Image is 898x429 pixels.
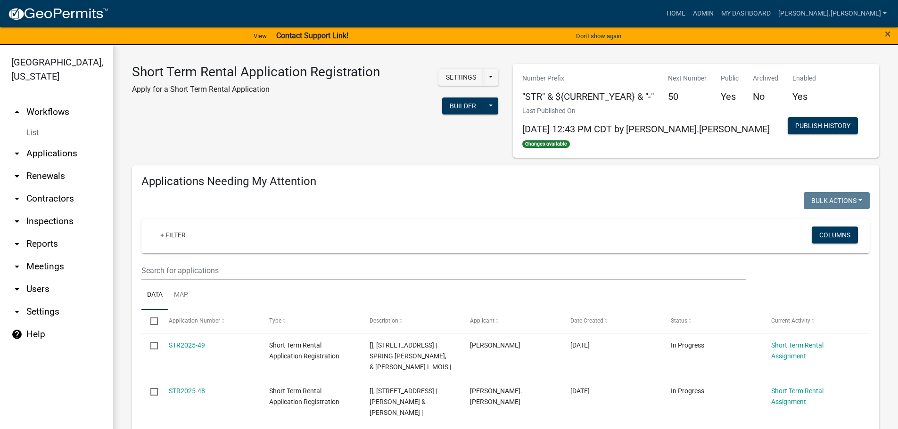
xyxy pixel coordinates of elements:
[250,28,271,44] a: View
[522,91,654,102] h5: "STR" & ${CURRENT_YEAR} & "-"
[522,73,654,83] p: Number Prefix
[153,227,193,243] a: + Filter
[561,310,662,332] datatable-header-cell: Date Created
[792,91,816,102] h5: Yes
[269,341,339,360] span: Short Term Rental Application Registration
[804,192,870,209] button: Bulk Actions
[370,387,437,416] span: [], 20832 CLARKS GROVE RD | ARMAND E & MARICELA RADKE |
[269,317,281,324] span: Type
[753,73,778,83] p: Archived
[141,261,746,280] input: Search for applications
[689,5,717,23] a: Admin
[276,31,348,40] strong: Contact Support Link!
[11,261,23,272] i: arrow_drop_down
[774,5,890,23] a: [PERSON_NAME].[PERSON_NAME]
[169,317,220,324] span: Application Number
[168,280,194,310] a: Map
[570,317,603,324] span: Date Created
[570,387,590,395] span: 07/25/2025
[159,310,260,332] datatable-header-cell: Application Number
[753,91,778,102] h5: No
[442,97,484,114] button: Builder
[522,106,770,116] p: Last Published On
[668,91,707,102] h5: 50
[721,91,739,102] h5: Yes
[671,317,687,324] span: Status
[141,175,870,188] h4: Applications Needing My Attention
[522,123,770,135] span: [DATE] 12:43 PM CDT by [PERSON_NAME].[PERSON_NAME]
[470,387,522,405] span: armand.radke
[721,73,739,83] p: Public
[11,170,23,182] i: arrow_drop_down
[671,387,704,395] span: In Progress
[11,306,23,317] i: arrow_drop_down
[461,310,561,332] datatable-header-cell: Applicant
[11,106,23,118] i: arrow_drop_up
[771,341,824,360] a: Short Term Rental Assignment
[788,122,858,130] wm-modal-confirm: Workflow Publish History
[361,310,461,332] datatable-header-cell: Description
[132,84,380,95] p: Apply for a Short Term Rental Application
[470,317,494,324] span: Applicant
[671,341,704,349] span: In Progress
[663,5,689,23] a: Home
[370,341,451,371] span: [], 37471 SW HEIGHT OF LAND DR | SPRING L Fowler, & PENNY L MOIS |
[522,140,570,148] span: Changes available
[885,27,891,40] span: ×
[141,280,168,310] a: Data
[885,28,891,40] button: Close
[169,387,205,395] a: STR2025-48
[11,193,23,204] i: arrow_drop_down
[141,310,159,332] datatable-header-cell: Select
[11,216,23,227] i: arrow_drop_down
[792,73,816,83] p: Enabled
[169,341,205,349] a: STR2025-49
[771,387,824,405] a: Short Term Rental Assignment
[717,5,774,23] a: My Dashboard
[788,117,858,134] button: Publish History
[570,341,590,349] span: 08/26/2025
[668,73,707,83] p: Next Number
[11,148,23,159] i: arrow_drop_down
[11,329,23,340] i: help
[260,310,360,332] datatable-header-cell: Type
[470,341,520,349] span: Curtis Fowler
[11,238,23,250] i: arrow_drop_down
[771,317,810,324] span: Current Activity
[11,283,23,295] i: arrow_drop_down
[370,317,398,324] span: Description
[438,69,484,86] button: Settings
[812,227,858,243] button: Columns
[662,310,762,332] datatable-header-cell: Status
[132,64,380,80] h3: Short Term Rental Application Registration
[572,28,625,44] button: Don't show again
[269,387,339,405] span: Short Term Rental Application Registration
[762,310,863,332] datatable-header-cell: Current Activity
